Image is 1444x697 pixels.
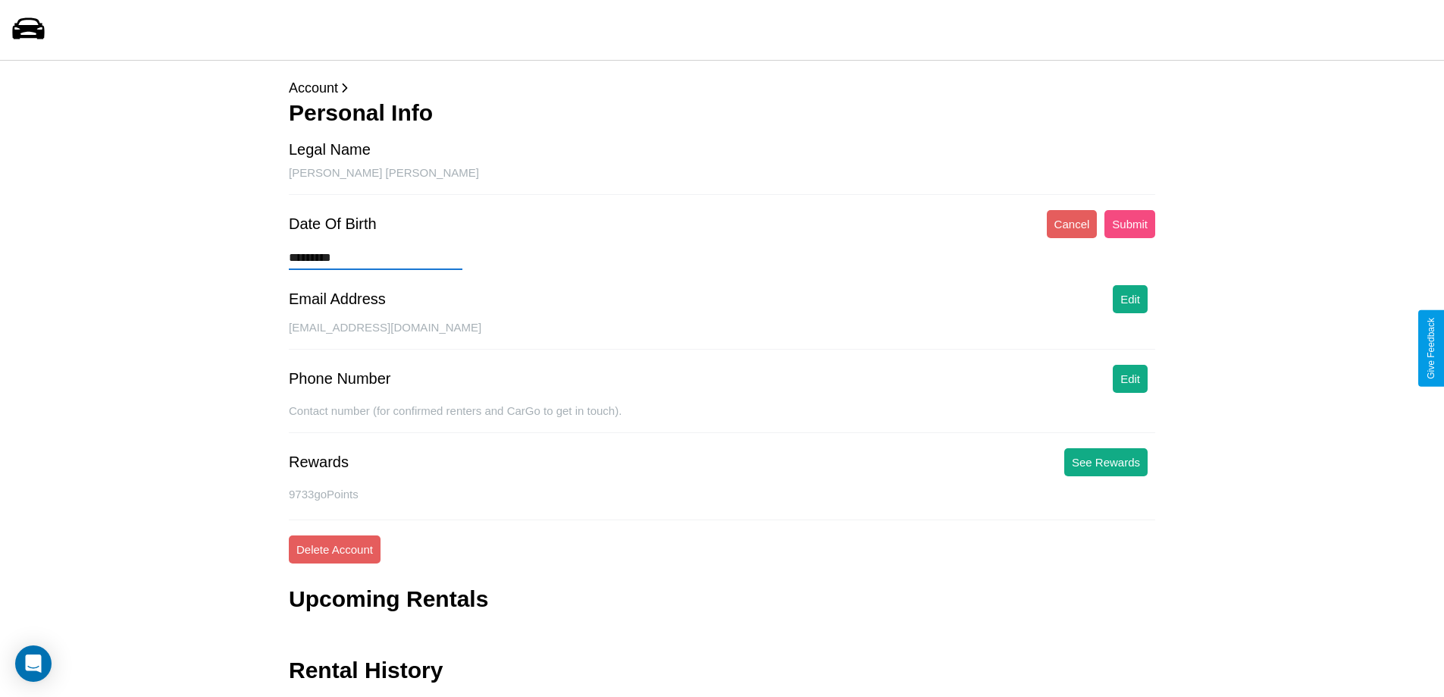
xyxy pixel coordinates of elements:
div: Open Intercom Messenger [15,645,52,682]
div: Legal Name [289,141,371,159]
button: See Rewards [1064,448,1148,476]
button: Edit [1113,365,1148,393]
div: [EMAIL_ADDRESS][DOMAIN_NAME] [289,321,1155,350]
button: Cancel [1047,210,1098,238]
div: Rewards [289,454,349,471]
div: Give Feedback [1426,318,1436,379]
p: 9733 goPoints [289,484,1155,504]
button: Submit [1104,210,1155,238]
h3: Personal Info [289,100,1155,126]
div: Date Of Birth [289,215,377,233]
div: Phone Number [289,370,391,388]
h3: Rental History [289,658,443,683]
h3: Upcoming Rentals [289,586,488,612]
button: Delete Account [289,535,381,564]
p: Account [289,76,1155,100]
div: Email Address [289,290,386,308]
div: Contact number (for confirmed renters and CarGo to get in touch). [289,404,1155,433]
div: [PERSON_NAME] [PERSON_NAME] [289,166,1155,195]
button: Edit [1113,285,1148,313]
